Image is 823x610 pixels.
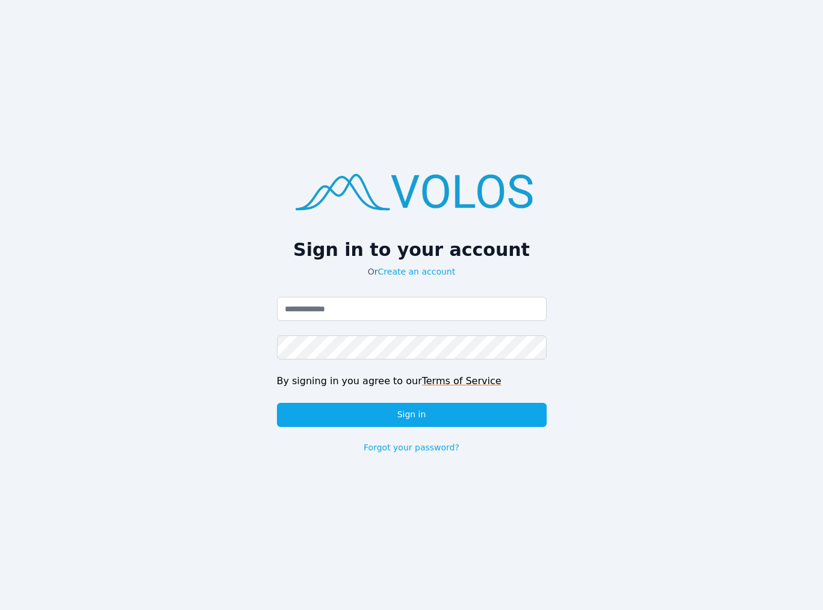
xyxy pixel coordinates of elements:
a: Terms of Service [422,375,502,387]
button: Sign in [277,403,547,427]
a: Forgot your password? [364,441,459,453]
div: By signing in you agree to our [277,374,547,388]
img: logo.png [277,157,547,225]
a: Create an account [378,267,456,276]
p: Or [277,266,547,278]
h2: Sign in to your account [277,239,547,261]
